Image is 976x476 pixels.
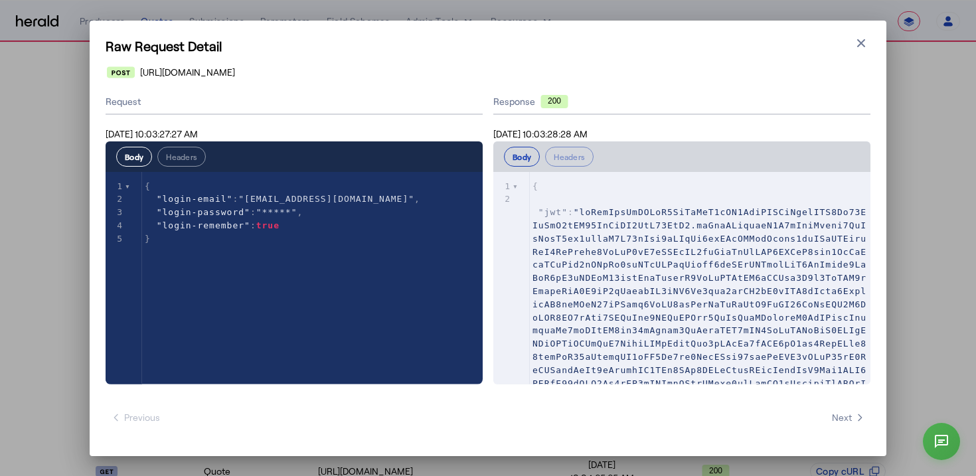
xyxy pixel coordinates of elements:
div: Request [106,90,483,115]
div: 2 [493,193,513,206]
span: [DATE] 10:03:27:27 AM [106,128,198,139]
span: Next [832,411,865,424]
div: 3 [106,206,125,219]
h1: Raw Request Detail [106,37,870,55]
span: "login-remember" [157,220,250,230]
button: Body [504,147,540,167]
span: { [532,181,538,191]
div: 4 [106,219,125,232]
div: 2 [106,193,125,206]
span: } [145,234,151,244]
text: 200 [548,96,561,106]
button: Headers [545,147,594,167]
button: Body [116,147,152,167]
span: : [145,220,280,230]
span: "jwt" [538,207,568,217]
button: Headers [157,147,206,167]
div: 1 [493,180,513,193]
span: "login-password" [157,207,250,217]
span: [DATE] 10:03:28:28 AM [493,128,588,139]
span: "login-email" [157,194,233,204]
span: [URL][DOMAIN_NAME] [140,66,235,79]
div: 1 [106,180,125,193]
button: Next [827,406,870,430]
span: : , [145,207,303,217]
div: Response [493,95,870,108]
div: 5 [106,232,125,246]
button: Previous [106,406,165,430]
span: "[EMAIL_ADDRESS][DOMAIN_NAME]" [238,194,414,204]
span: : , [145,194,420,204]
span: true [256,220,280,230]
span: Previous [111,411,160,424]
span: { [145,181,151,191]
